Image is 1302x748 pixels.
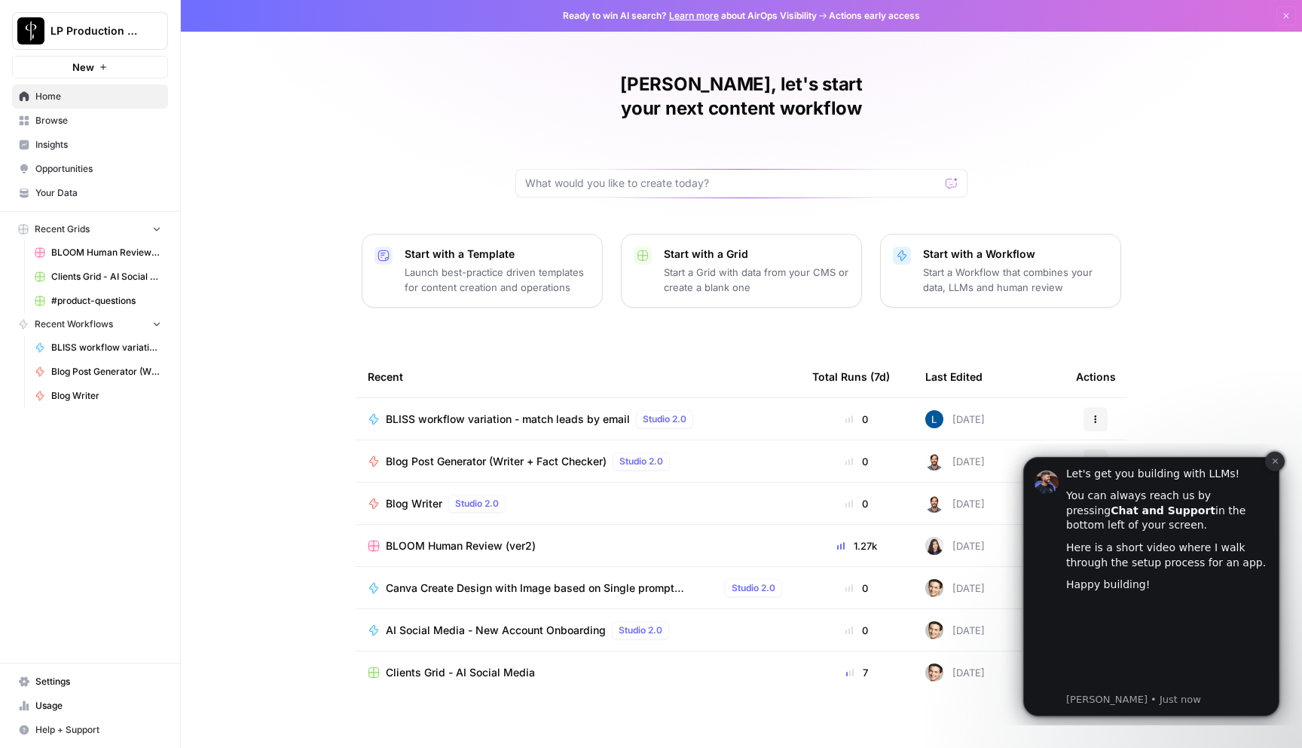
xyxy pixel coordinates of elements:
[405,247,590,262] p: Start with a Template
[28,360,168,384] a: Blog Post Generator (Writer + Fact Checker)
[12,218,168,241] button: Recent Grids
[66,250,267,263] p: Message from Steven, sent Just now
[925,664,985,682] div: [DATE]
[386,623,606,638] span: AI Social Media - New Account Onboarding
[12,133,168,157] a: Insights
[880,234,1121,308] button: Start with a WorkflowStart a Workflow that combines your data, LLMs and human review
[925,495,985,513] div: [DATE]
[664,265,849,295] p: Start a Grid with data from your CMS or create a blank one
[12,56,168,78] button: New
[925,664,943,682] img: j7temtklz6amjwtjn5shyeuwpeb0
[35,90,161,103] span: Home
[368,495,788,513] a: Blog WriterStudio 2.0
[925,537,985,555] div: [DATE]
[28,265,168,289] a: Clients Grid - AI Social Media
[35,699,161,713] span: Usage
[51,341,161,354] span: BLISS workflow variation - match leads by email
[925,452,943,471] img: fdbthlkohqvq3b2ybzi3drh0kqcb
[51,246,161,259] span: BLOOM Human Review (ver2)
[12,718,168,742] button: Help + Support
[455,497,499,510] span: Studio 2.0
[732,581,775,595] span: Studio 2.0
[368,621,788,639] a: AI Social Media - New Account OnboardingStudio 2.0
[812,623,901,638] div: 0
[925,621,943,639] img: j7temtklz6amjwtjn5shyeuwpeb0
[643,412,686,426] span: Studio 2.0
[35,162,161,176] span: Opportunities
[386,665,535,680] span: Clients Grid - AI Social Media
[923,247,1108,262] p: Start with a Workflow
[368,538,788,553] a: BLOOM Human Review (ver2)
[386,538,536,553] span: BLOOM Human Review (ver2)
[17,17,44,44] img: LP Production Workloads Logo
[12,12,168,50] button: Workspace: LP Production Workloads
[368,356,788,397] div: Recent
[66,157,267,247] iframe: youtube
[12,157,168,181] a: Opportunities
[812,496,901,511] div: 0
[812,665,901,680] div: 7
[386,581,719,596] span: Canva Create Design with Image based on Single prompt PERSONALIZED
[619,624,662,637] span: Studio 2.0
[386,412,630,427] span: BLISS workflow variation - match leads by email
[28,241,168,265] a: BLOOM Human Review (ver2)
[35,317,113,331] span: Recent Workflows
[28,289,168,313] a: #product-questions
[829,9,920,23] span: Actions early access
[386,496,442,511] span: Blog Writer
[362,234,603,308] button: Start with a TemplateLaunch best-practice driven templates for content creation and operations
[12,694,168,718] a: Usage
[386,454,607,469] span: Blog Post Generator (Writer + Fact Checker)
[925,410,985,428] div: [DATE]
[51,365,161,379] span: Blog Post Generator (Writer + Fact Checker)
[621,234,862,308] button: Start with a GridStart a Grid with data from your CMS or create a blank one
[925,579,943,597] img: j7temtklz6amjwtjn5shyeuwpeb0
[812,356,890,397] div: Total Runs (7d)
[812,581,901,596] div: 0
[12,84,168,109] a: Home
[812,538,901,553] div: 1.27k
[925,495,943,513] img: fdbthlkohqvq3b2ybzi3drh0kqcb
[35,114,161,127] span: Browse
[368,665,788,680] a: Clients Grid - AI Social Media
[812,412,901,427] div: 0
[619,455,663,468] span: Studio 2.0
[669,10,719,21] a: Learn more
[35,138,161,152] span: Insights
[264,8,284,28] button: Dismiss notification
[35,222,90,236] span: Recent Grids
[925,452,985,471] div: [DATE]
[812,454,901,469] div: 0
[563,9,817,23] span: Ready to win AI search? about AirOps Visibility
[28,336,168,360] a: BLISS workflow variation - match leads by email
[1076,356,1116,397] div: Actions
[51,294,161,308] span: #product-questions
[12,670,168,694] a: Settings
[925,410,943,428] img: ytzwuzx6khwl459aly6hhom9lt3a
[664,247,849,262] p: Start with a Grid
[405,265,590,295] p: Launch best-practice driven templates for content creation and operations
[51,389,161,403] span: Blog Writer
[368,579,788,597] a: Canva Create Design with Image based on Single prompt PERSONALIZEDStudio 2.0
[925,356,983,397] div: Last Edited
[35,723,161,737] span: Help + Support
[72,60,94,75] span: New
[12,109,168,133] a: Browse
[925,537,943,555] img: igx41einpi7acp9wwfqpquzmun49
[925,579,985,597] div: [DATE]
[12,181,168,205] a: Your Data
[35,675,161,688] span: Settings
[923,265,1108,295] p: Start a Workflow that combines your data, LLMs and human review
[50,23,142,38] span: LP Production Workloads
[368,410,788,428] a: BLISS workflow variation - match leads by emailStudio 2.0
[525,176,940,191] input: What would you like to create today?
